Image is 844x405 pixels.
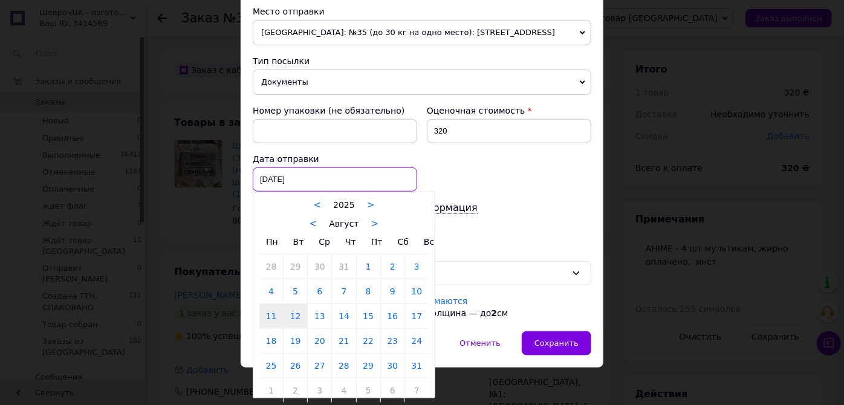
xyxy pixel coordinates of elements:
[405,354,429,378] a: 31
[398,237,409,247] span: Сб
[332,378,355,403] a: 4
[332,304,355,328] a: 14
[534,339,579,348] span: Сохранить
[319,237,330,247] span: Ср
[381,279,404,303] a: 9
[357,279,380,303] a: 8
[308,354,331,378] a: 27
[259,354,283,378] a: 25
[405,378,429,403] a: 7
[381,304,404,328] a: 16
[314,199,322,210] a: <
[424,237,434,247] span: Вс
[357,354,380,378] a: 29
[381,329,404,353] a: 23
[284,254,307,279] a: 29
[259,254,283,279] a: 28
[333,200,355,210] span: 2025
[284,304,307,328] a: 12
[332,254,355,279] a: 31
[284,329,307,353] a: 19
[284,378,307,403] a: 2
[259,378,283,403] a: 1
[308,279,331,303] a: 6
[284,279,307,303] a: 5
[371,237,383,247] span: Пт
[381,354,404,378] a: 30
[293,237,304,247] span: Вт
[405,254,429,279] a: 3
[405,329,429,353] a: 24
[345,237,356,247] span: Чт
[308,304,331,328] a: 13
[459,339,501,348] span: Отменить
[371,218,379,229] a: >
[367,199,375,210] a: >
[405,304,429,328] a: 17
[357,304,380,328] a: 15
[357,254,380,279] a: 1
[308,329,331,353] a: 20
[332,279,355,303] a: 7
[357,378,380,403] a: 5
[308,254,331,279] a: 30
[329,219,359,228] span: Август
[405,279,429,303] a: 10
[266,237,278,247] span: Пн
[332,354,355,378] a: 28
[357,329,380,353] a: 22
[381,378,404,403] a: 6
[259,329,283,353] a: 18
[308,378,331,403] a: 3
[332,329,355,353] a: 21
[259,279,283,303] a: 4
[284,354,307,378] a: 26
[310,218,317,229] a: <
[259,304,283,328] a: 11
[381,254,404,279] a: 2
